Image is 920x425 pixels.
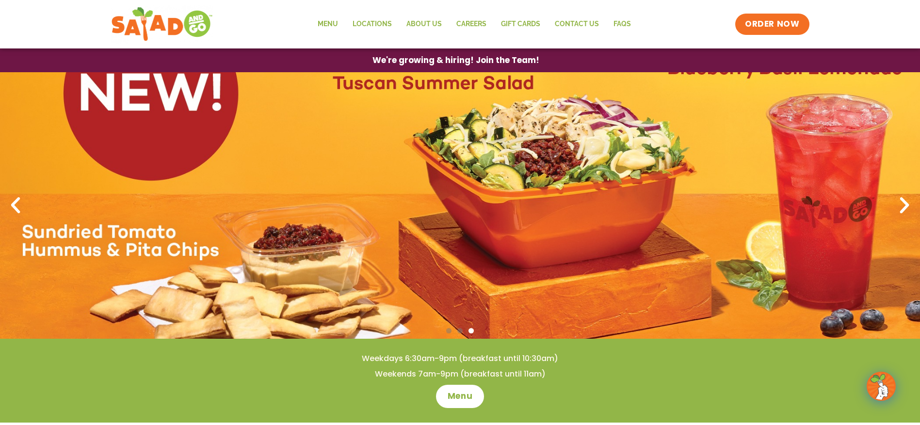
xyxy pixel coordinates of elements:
[358,49,554,72] a: We're growing & hiring! Join the Team!
[606,13,638,35] a: FAQs
[436,385,484,408] a: Menu
[548,13,606,35] a: Contact Us
[5,195,26,216] div: Previous slide
[894,195,915,216] div: Next slide
[446,328,452,333] span: Go to slide 1
[399,13,449,35] a: About Us
[468,328,474,333] span: Go to slide 3
[310,13,638,35] nav: Menu
[19,353,901,364] h4: Weekdays 6:30am-9pm (breakfast until 10:30am)
[372,56,539,64] span: We're growing & hiring! Join the Team!
[745,18,799,30] span: ORDER NOW
[448,391,472,402] span: Menu
[457,328,463,333] span: Go to slide 2
[111,5,213,44] img: new-SAG-logo-768×292
[19,369,901,379] h4: Weekends 7am-9pm (breakfast until 11am)
[449,13,494,35] a: Careers
[310,13,345,35] a: Menu
[735,14,809,35] a: ORDER NOW
[345,13,399,35] a: Locations
[868,373,895,400] img: wpChatIcon
[494,13,548,35] a: GIFT CARDS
